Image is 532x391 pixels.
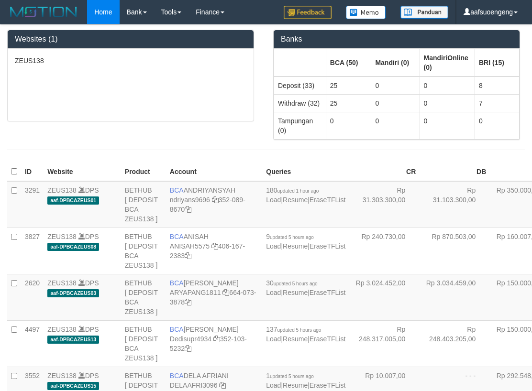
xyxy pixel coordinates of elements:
[270,374,314,379] span: updated 5 hours ago
[420,163,490,181] th: DB
[166,181,262,228] td: ANDRIYANSYAH 352-089-8670
[400,6,448,19] img: panduan.png
[213,335,220,343] a: Copy Dedisupr4934 to clipboard
[274,281,318,286] span: updated 5 hours ago
[262,163,349,181] th: Queries
[277,188,319,194] span: updated 1 hour ago
[47,233,77,240] a: ZEUS138
[170,289,221,296] a: ARYAPANG1811
[185,252,191,260] a: Copy 4061672383 to clipboard
[266,372,314,380] span: 1
[420,320,490,367] td: Rp 248.403.205,00
[420,274,490,320] td: Rp 3.034.459,00
[310,242,345,250] a: EraseTFList
[219,381,226,389] a: Copy DELAAFRI3096 to clipboard
[170,279,184,287] span: BCA
[266,196,281,204] a: Load
[47,289,99,297] span: aaf-DPBCAZEUS03
[166,320,262,367] td: [PERSON_NAME] 352-103-5232
[371,76,420,95] td: 0
[170,242,210,250] a: ANISAH5575
[266,381,281,389] a: Load
[185,345,191,352] a: Copy 3521035232 to clipboard
[326,49,371,76] th: Group: activate to sort column ascending
[274,76,326,95] td: Deposit (33)
[420,76,475,95] td: 0
[170,381,218,389] a: DELAAFRI3096
[185,206,191,213] a: Copy 3520898670 to clipboard
[21,181,44,228] td: 3291
[44,274,121,320] td: DPS
[47,372,77,380] a: ZEUS138
[15,56,246,65] p: ZEUS138
[310,289,345,296] a: EraseTFList
[21,163,44,181] th: ID
[326,112,371,139] td: 0
[44,228,121,274] td: DPS
[283,289,308,296] a: Resume
[44,181,121,228] td: DPS
[266,326,345,343] span: | |
[274,112,326,139] td: Tampungan (0)
[371,112,420,139] td: 0
[346,6,386,19] img: Button%20Memo.svg
[475,94,520,112] td: 7
[274,94,326,112] td: Withdraw (32)
[44,320,121,367] td: DPS
[47,382,99,390] span: aaf-DPBCAZEUS15
[266,335,281,343] a: Load
[185,298,191,306] a: Copy 6640733878 to clipboard
[212,196,219,204] a: Copy ndriyans9696 to clipboard
[121,228,166,274] td: BETHUB [ DEPOSIT BCA ZEUS138 ]
[420,49,475,76] th: Group: activate to sort column ascending
[270,235,314,240] span: updated 5 hours ago
[47,243,99,251] span: aaf-DPBCAZEUS08
[349,320,420,367] td: Rp 248.317.005,00
[371,49,420,76] th: Group: activate to sort column ascending
[15,35,246,43] h3: Websites (1)
[266,186,345,204] span: | |
[281,35,512,43] h3: Banks
[166,228,262,274] td: ANISAH 406-167-2383
[349,228,420,274] td: Rp 240.730,00
[47,326,77,333] a: ZEUS138
[170,196,210,204] a: ndriyans9696
[266,186,319,194] span: 180
[222,289,229,296] a: Copy ARYAPANG1811 to clipboard
[283,381,308,389] a: Resume
[283,335,308,343] a: Resume
[420,181,490,228] td: Rp 31.103.300,00
[283,196,308,204] a: Resume
[475,76,520,95] td: 8
[121,320,166,367] td: BETHUB [ DEPOSIT BCA ZEUS138 ]
[47,336,99,344] span: aaf-DPBCAZEUS13
[266,242,281,250] a: Load
[266,279,317,287] span: 30
[420,228,490,274] td: Rp 870.503,00
[47,196,99,205] span: aaf-DPBCAZEUS01
[475,112,520,139] td: 0
[170,335,211,343] a: Dedisupr4934
[310,381,345,389] a: EraseTFList
[21,274,44,320] td: 2620
[21,320,44,367] td: 4497
[371,94,420,112] td: 0
[266,233,345,250] span: | |
[349,274,420,320] td: Rp 3.024.452,00
[284,6,332,19] img: Feedback.jpg
[166,163,262,181] th: Account
[21,228,44,274] td: 3827
[266,326,321,333] span: 137
[475,49,520,76] th: Group: activate to sort column ascending
[121,274,166,320] td: BETHUB [ DEPOSIT BCA ZEUS138 ]
[266,372,345,389] span: | |
[170,186,184,194] span: BCA
[170,326,184,333] span: BCA
[121,181,166,228] td: BETHUB [ DEPOSIT BCA ZEUS138 ]
[7,5,80,19] img: MOTION_logo.png
[266,289,281,296] a: Load
[326,76,371,95] td: 25
[266,233,314,240] span: 9
[349,181,420,228] td: Rp 31.303.300,00
[170,233,184,240] span: BCA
